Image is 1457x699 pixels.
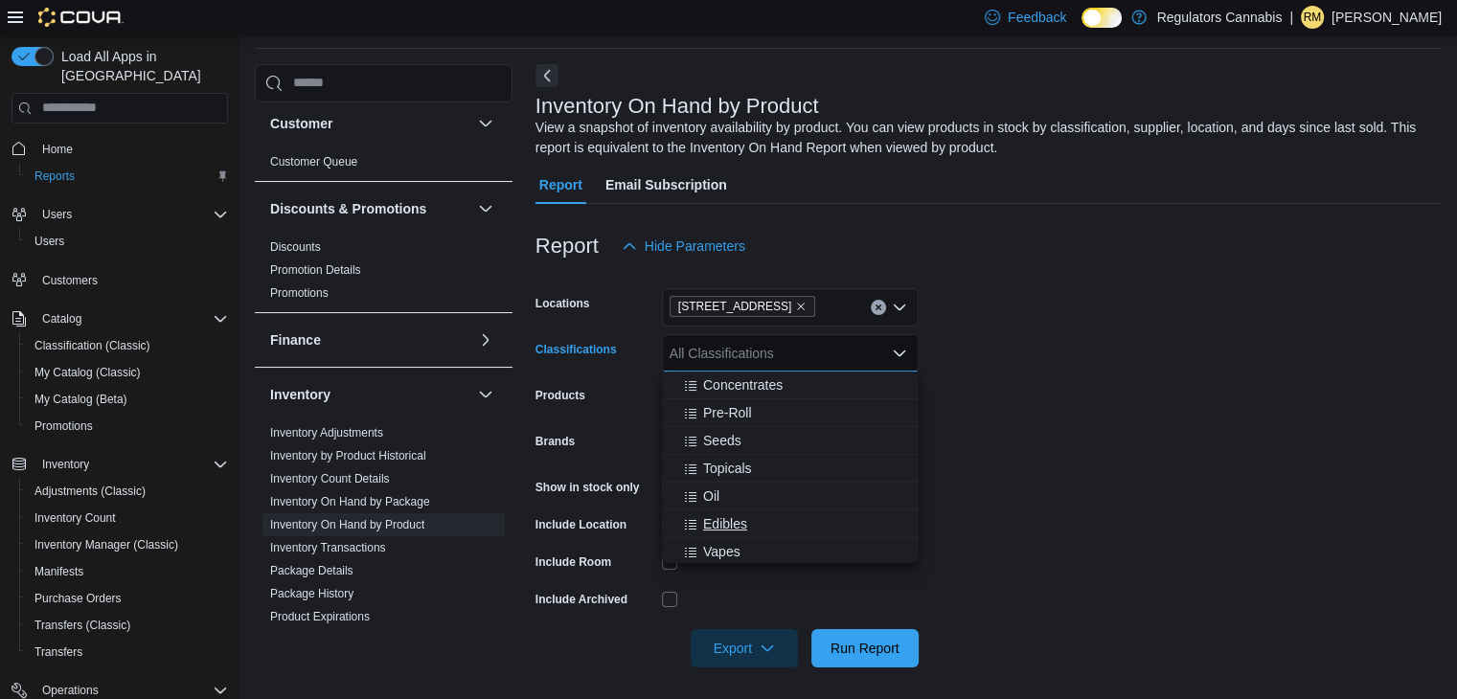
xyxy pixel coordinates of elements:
h3: Inventory On Hand by Product [535,95,819,118]
span: Discounts [270,239,321,255]
button: Finance [474,328,497,351]
button: Remove 650 Division Rd from selection in this group [795,301,807,312]
button: Promotions [19,413,236,440]
h3: Discounts & Promotions [270,199,426,218]
button: Classification (Classic) [19,332,236,359]
a: Classification (Classic) [27,334,158,357]
button: Concentrates [662,372,919,399]
input: Dark Mode [1081,8,1122,28]
div: Customer [255,150,512,181]
a: Inventory On Hand by Product [270,518,424,531]
img: Cova [38,8,124,27]
span: Inventory Manager (Classic) [34,537,178,552]
span: Users [42,207,72,222]
a: Package History [270,587,353,600]
button: Discounts & Promotions [270,199,470,218]
a: Inventory Adjustments [270,426,383,440]
a: Users [27,230,72,253]
a: Promotion Details [270,263,361,277]
a: My Catalog (Beta) [27,388,135,411]
span: Classification (Classic) [27,334,228,357]
button: Customers [4,266,236,294]
span: Home [42,142,73,157]
h3: Finance [270,330,321,349]
span: Email Subscription [605,166,727,204]
span: [STREET_ADDRESS] [678,297,792,316]
span: Users [34,234,64,249]
a: Inventory Count Details [270,472,390,485]
span: Promotions [27,415,228,438]
a: Manifests [27,560,91,583]
h3: Inventory [270,385,330,404]
button: Close list of options [892,346,907,361]
label: Include Location [535,517,626,532]
button: Discounts & Promotions [474,197,497,220]
button: Inventory Manager (Classic) [19,531,236,558]
span: Home [34,137,228,161]
span: Edibles [703,514,747,533]
h3: Report [535,235,599,258]
span: Transfers (Classic) [34,618,130,633]
button: Clear input [871,300,886,315]
span: Users [27,230,228,253]
span: Concentrates [703,375,783,395]
span: Users [34,203,228,226]
span: Hide Parameters [645,237,745,256]
label: Brands [535,434,575,449]
p: | [1289,6,1293,29]
span: Package History [270,586,353,601]
span: Customers [42,273,98,288]
a: Promotions [27,415,101,438]
div: Rachel McLennan [1301,6,1324,29]
span: Inventory Manager (Classic) [27,533,228,556]
button: Hide Parameters [614,227,753,265]
button: Purchase Orders [19,585,236,612]
span: Inventory On Hand by Product [270,517,424,532]
a: Transfers [27,641,90,664]
span: Adjustments (Classic) [34,484,146,499]
span: Transfers [34,644,82,660]
a: Adjustments (Classic) [27,480,153,503]
button: Home [4,135,236,163]
span: Vapes [703,542,740,561]
span: Topicals [703,459,752,478]
button: Topicals [662,455,919,483]
button: Adjustments (Classic) [19,478,236,505]
a: Product Expirations [270,610,370,623]
button: Oil [662,483,919,510]
p: [PERSON_NAME] [1332,6,1442,29]
span: Classification (Classic) [34,338,150,353]
span: Inventory Count [34,510,116,526]
span: Inventory [34,453,228,476]
label: Products [535,388,585,403]
span: Promotion Details [270,262,361,278]
span: Reports [27,165,228,188]
span: RM [1304,6,1322,29]
button: Vapes [662,538,919,566]
span: Catalog [34,307,228,330]
button: Inventory [474,383,497,406]
button: Customer [474,112,497,135]
label: Locations [535,296,590,311]
span: 650 Division Rd [670,296,816,317]
span: Inventory Transactions [270,540,386,555]
a: Inventory by Product Historical [270,449,426,462]
button: Export [691,629,798,667]
div: View a snapshot of inventory availability by product. You can view products in stock by classific... [535,118,1432,158]
span: Export [702,629,786,667]
span: Feedback [1008,8,1066,27]
span: My Catalog (Beta) [27,388,228,411]
span: Load All Apps in [GEOGRAPHIC_DATA] [54,47,228,85]
button: Users [4,201,236,228]
button: Inventory [34,453,97,476]
span: Promotions [270,285,329,301]
button: Manifests [19,558,236,585]
span: Promotions [34,418,93,434]
span: Manifests [27,560,228,583]
button: Inventory [4,451,236,478]
span: Package Details [270,563,353,578]
button: Edibles [662,510,919,538]
button: Inventory Count [19,505,236,531]
button: Finance [270,330,470,349]
button: My Catalog (Classic) [19,359,236,386]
